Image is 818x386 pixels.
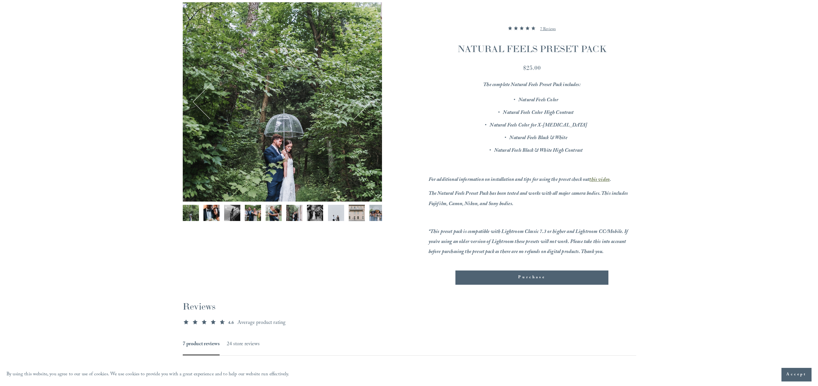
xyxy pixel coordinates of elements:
[540,26,556,33] p: 7 Reviews
[266,205,282,221] button: Image 5 of 12
[429,42,636,55] h1: NATURAL FEELS PRESET PACK
[183,300,636,313] h2: Reviews
[245,205,261,221] button: Image 4 of 12
[369,205,386,221] button: Image 10 of 12
[227,340,260,349] button: View 24 store reviews
[483,81,581,90] em: The complete Natural Feels Preset Pack includes:
[429,190,629,208] em: The Natural Feels Preset Pack has been tested and works with all major camera bodies. This includ...
[307,205,323,221] img: FUJ15149.jpg
[328,205,344,221] button: Image 8 of 12
[589,176,610,184] a: this video
[455,270,608,285] div: Purchase
[224,205,240,221] button: Image 3 of 12
[203,205,220,221] button: Image 2 of 12
[183,300,636,327] div: 4.6 average product rating
[183,340,220,349] button: View 7 product reviews
[245,205,261,221] img: best-outdoor-north-carolina-wedding-photos.jpg
[461,274,603,281] div: Purchase
[349,205,365,221] button: Image 9 of 12
[183,205,199,221] img: lightroom-presets-natural-look.jpg
[339,86,370,117] button: Next
[6,370,289,380] p: By using this website, you agree to our use of cookies. We use cookies to provide you with a grea...
[490,121,587,130] em: Natural Feels Color for X-[MEDICAL_DATA]
[183,2,382,202] img: lightroom-presets-natural-look.jpg
[183,205,382,224] div: Gallery thumbnails
[610,176,611,184] em: .
[328,205,344,221] img: FUJ18856 copy.jpg
[266,205,282,221] img: best-lightroom-preset-natural-look.jpg
[786,371,807,378] span: Accept
[429,63,636,72] div: $25.00
[183,205,199,221] button: Image 1 of 12
[540,22,556,37] a: 7 Reviews
[494,147,583,155] em: Natural Feels Black & White High Contrast
[307,205,323,221] button: Image 7 of 12
[349,205,365,221] img: DSCF7340.jpg
[503,109,573,117] em: Natural Feels Color High Contrast
[286,205,302,221] button: Image 6 of 12
[429,228,629,257] em: *This preset pack is compatible with Lightroom Classic 7.3 or higher and Lightroom CC/Mobile. If ...
[429,176,590,184] em: For additional information on installation and tips for using the preset check out
[195,86,226,117] button: Previous
[183,2,382,263] section: Gallery
[224,205,240,221] img: raleigh-wedding-photographer.jpg
[781,368,812,381] button: Accept
[237,320,286,327] div: Average product rating
[369,205,386,221] img: DSCF8358.jpg
[228,320,234,327] div: 4.6
[203,205,220,221] img: DSCF8972.jpg
[286,205,302,221] img: DSCF9013.jpg
[518,96,558,105] em: Natural Feels Color
[509,134,567,143] em: Natural Feels Black & White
